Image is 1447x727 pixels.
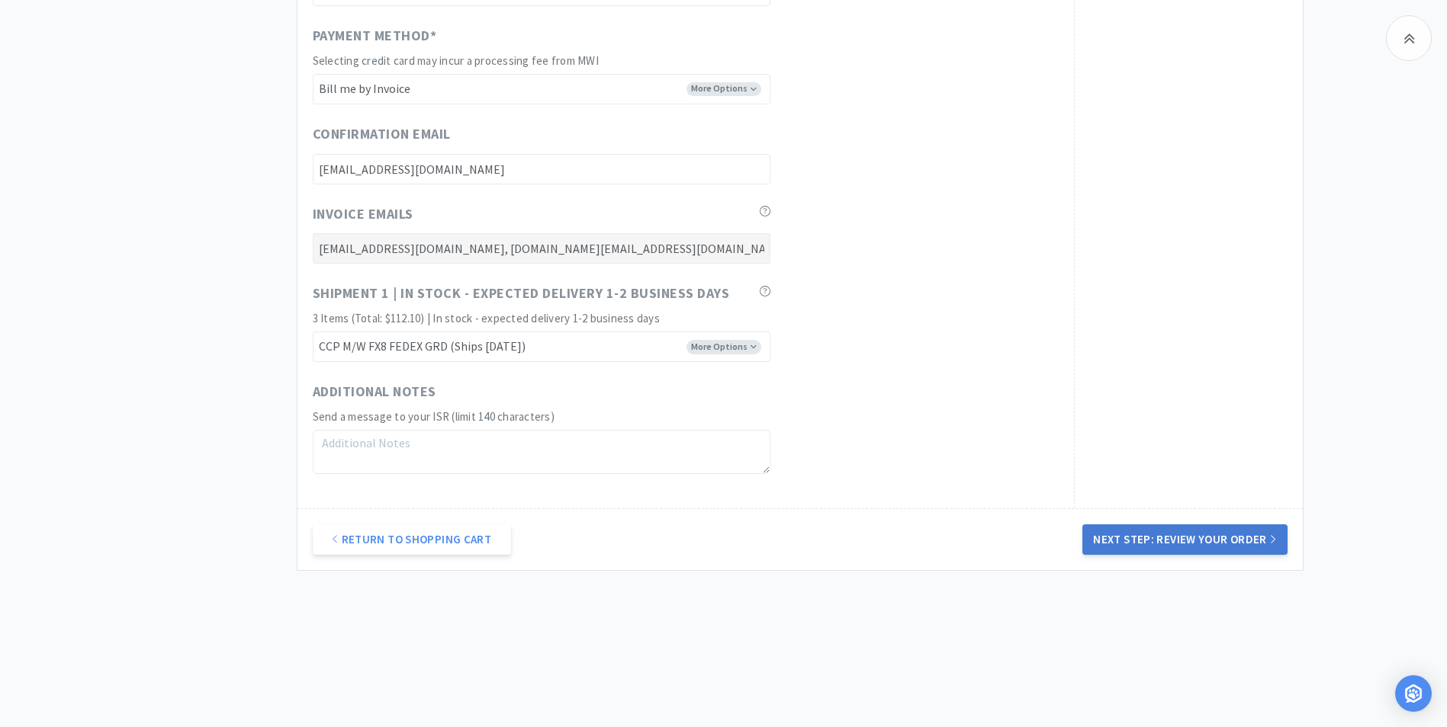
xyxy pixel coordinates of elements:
span: Payment Method * [313,25,437,47]
input: Confirmation Email [313,154,770,184]
span: Invoice Emails [313,203,413,226]
span: Additional Notes [313,381,436,403]
span: Confirmation Email [313,123,451,146]
span: Shipment 1 | In stock - expected delivery 1-2 business days [313,283,730,305]
a: Return to Shopping Cart [313,524,511,555]
button: Next Step: Review Your Order [1082,524,1287,555]
input: Invoice Emails [313,233,770,264]
span: 3 Items (Total: $112.10) | In stock - expected delivery 1-2 business days [313,311,660,325]
span: Selecting credit card may incur a processing fee from MWI [313,53,599,68]
div: Open Intercom Messenger [1395,675,1432,712]
span: Send a message to your ISR (limit 140 characters) [313,409,555,424]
